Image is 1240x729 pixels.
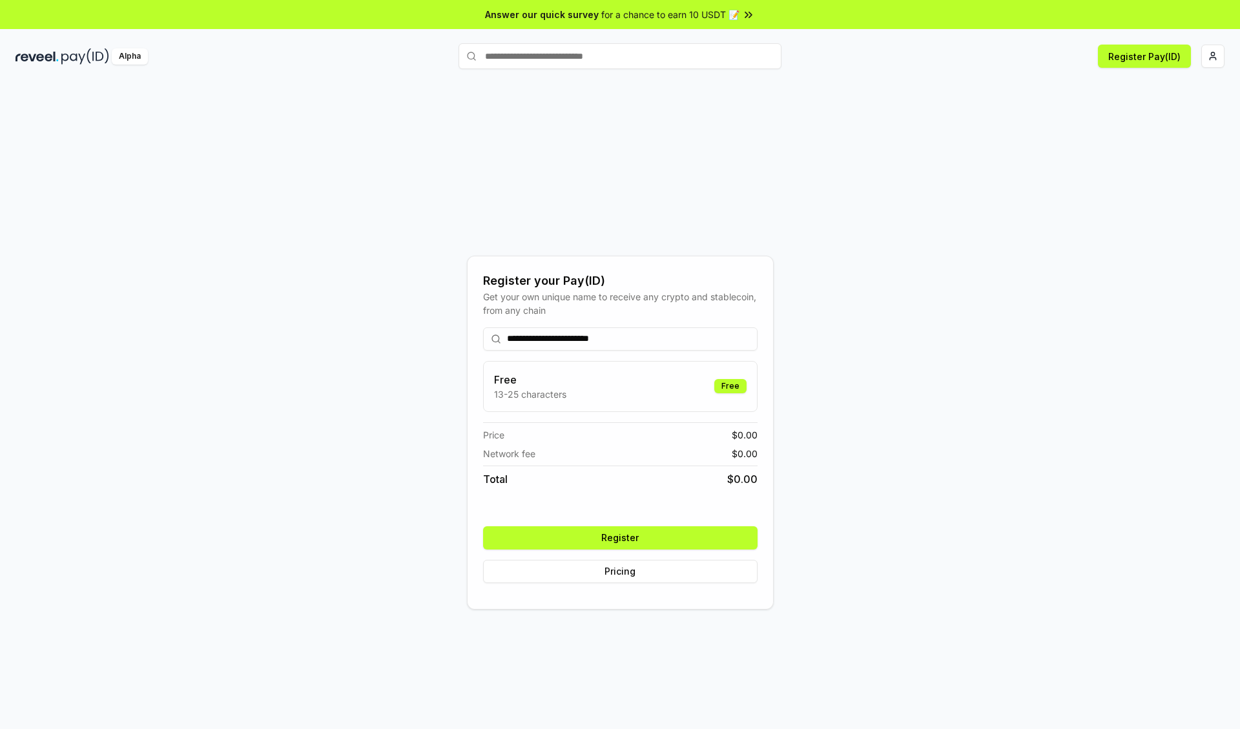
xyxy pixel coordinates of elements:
[727,471,758,487] span: $ 0.00
[1098,45,1191,68] button: Register Pay(ID)
[485,8,599,21] span: Answer our quick survey
[483,560,758,583] button: Pricing
[483,290,758,317] div: Get your own unique name to receive any crypto and stablecoin, from any chain
[483,526,758,549] button: Register
[732,447,758,460] span: $ 0.00
[601,8,739,21] span: for a chance to earn 10 USDT 📝
[483,447,535,460] span: Network fee
[483,471,508,487] span: Total
[61,48,109,65] img: pay_id
[15,48,59,65] img: reveel_dark
[732,428,758,442] span: $ 0.00
[112,48,148,65] div: Alpha
[483,428,504,442] span: Price
[494,387,566,401] p: 13-25 characters
[494,372,566,387] h3: Free
[483,272,758,290] div: Register your Pay(ID)
[714,379,747,393] div: Free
